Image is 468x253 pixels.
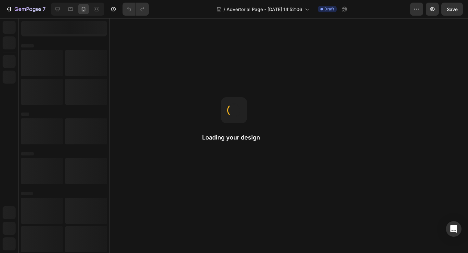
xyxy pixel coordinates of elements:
[224,6,225,13] span: /
[43,5,45,13] p: 7
[202,134,266,141] h2: Loading your design
[227,6,302,13] span: Advertorial Page - [DATE] 14:52:06
[3,3,48,16] button: 7
[441,3,463,16] button: Save
[446,221,461,237] div: Open Intercom Messenger
[123,3,149,16] div: Undo/Redo
[447,7,458,12] span: Save
[324,6,334,12] span: Draft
